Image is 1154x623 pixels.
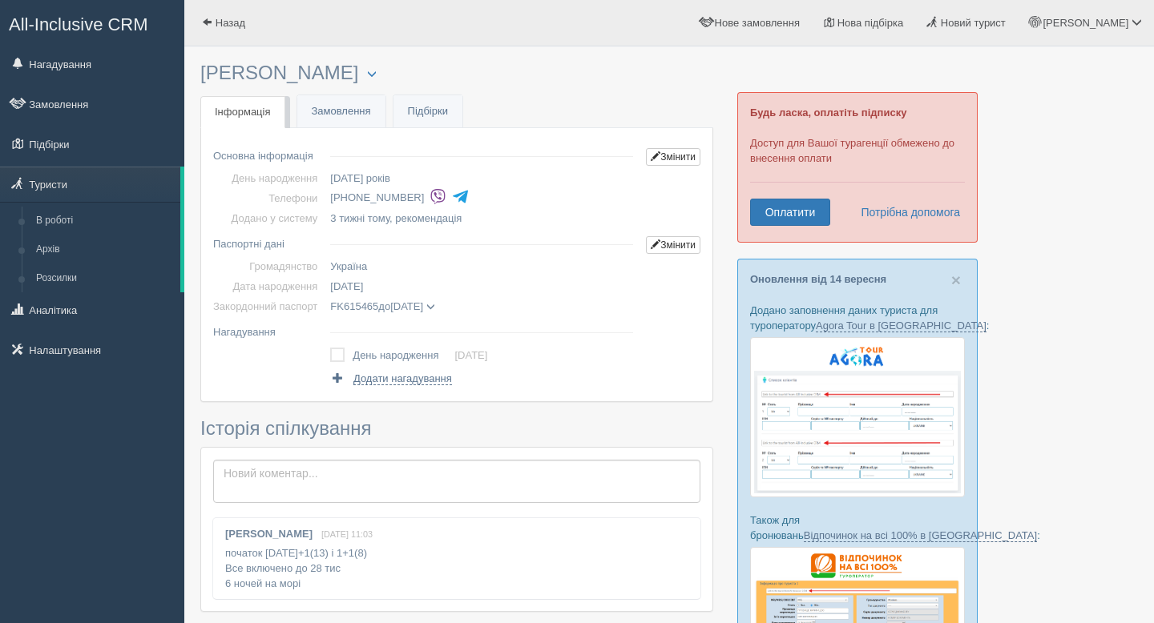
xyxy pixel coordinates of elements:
p: Також для бронювань : [750,512,965,543]
button: Close [951,271,961,288]
a: Відпочинок на всі 100% в [GEOGRAPHIC_DATA] [804,529,1037,542]
td: Нагадування [213,316,324,342]
img: telegram-colored-4375108.svg [452,188,469,205]
a: All-Inclusive CRM [1,1,184,45]
span: Додати нагадування [353,372,452,385]
b: Будь ласка, оплатіть підписку [750,107,906,119]
td: День народження [213,168,324,188]
div: початок [DATE]+1(13) і 1+1(8) Все включено до 28 тис 6 ночей на морі [213,518,700,599]
td: Паспортні дані [213,228,324,256]
td: Громадянство [213,256,324,276]
td: Телефони [213,188,324,208]
td: Основна інформація [213,140,324,168]
td: Закордонний паспорт [213,296,324,316]
h3: [PERSON_NAME] [200,62,713,84]
div: Доступ для Вашої турагенції обмежено до внесення оплати [737,92,978,243]
a: Оплатити [750,199,830,226]
td: Дата народження [213,276,324,296]
td: , рекомендація [324,208,640,228]
td: Україна [324,256,640,276]
a: Розсилки [29,264,180,293]
li: [PHONE_NUMBER] [330,187,640,209]
a: Замовлення [297,95,385,128]
b: [PERSON_NAME] [225,528,313,540]
a: Додати нагадування [330,371,451,386]
a: Підбірки [393,95,462,128]
a: Потрібна допомога [850,199,961,226]
span: Нове замовлення [715,17,800,29]
span: Нова підбірка [837,17,904,29]
img: agora-tour-%D1%84%D0%BE%D1%80%D0%BC%D0%B0-%D0%B1%D1%80%D0%BE%D0%BD%D1%8E%D0%B2%D0%B0%D0%BD%D0%BD%... [750,337,965,497]
h3: Історія спілкування [200,418,713,439]
a: [DATE] [454,349,487,361]
span: [DATE] 11:03 [321,529,373,539]
span: 3 тижні тому [330,212,389,224]
a: Змінити [646,148,700,166]
p: Додано заповнення даних туриста для туроператору : [750,303,965,333]
a: Змінити [646,236,700,254]
span: до [330,300,434,312]
span: All-Inclusive CRM [9,14,148,34]
td: День народження [353,344,454,367]
a: Agora Tour в [GEOGRAPHIC_DATA] [816,320,987,332]
span: × [951,271,961,289]
td: [DATE] років [324,168,640,188]
span: Назад [216,17,245,29]
a: Оновлення від 14 вересня [750,273,886,285]
span: FK615465 [330,300,378,312]
span: [DATE] [330,280,363,292]
span: Інформація [215,106,271,118]
a: Архів [29,235,180,264]
span: Новий турист [941,17,1006,29]
img: viber-colored.svg [430,188,446,205]
span: [DATE] [390,300,423,312]
td: Додано у систему [213,208,324,228]
span: [PERSON_NAME] [1043,17,1128,29]
a: Інформація [200,96,285,129]
a: В роботі [29,207,180,235]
